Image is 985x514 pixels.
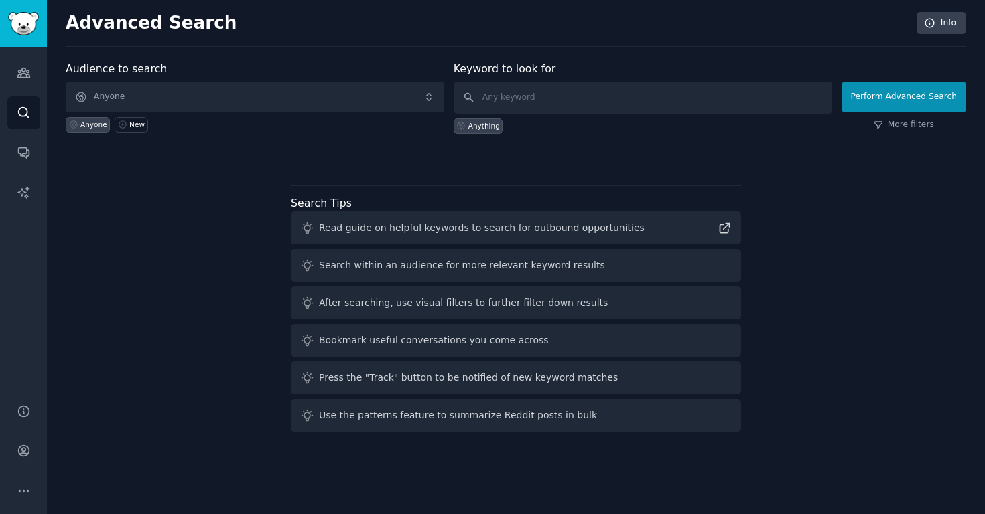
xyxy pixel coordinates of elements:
label: Keyword to look for [454,62,556,75]
div: After searching, use visual filters to further filter down results [319,296,608,310]
div: Bookmark useful conversations you come across [319,333,549,347]
img: GummySearch logo [8,12,39,35]
div: Anything [468,121,500,131]
h2: Advanced Search [66,13,909,34]
button: Anyone [66,82,444,112]
div: New [129,120,145,129]
a: Info [917,12,966,35]
div: Use the patterns feature to summarize Reddit posts in bulk [319,408,597,422]
div: Press the "Track" button to be notified of new keyword matches [319,371,618,385]
label: Audience to search [66,62,167,75]
button: Perform Advanced Search [842,82,966,112]
div: Read guide on helpful keywords to search for outbound opportunities [319,221,645,235]
div: Search within an audience for more relevant keyword results [319,258,605,272]
a: More filters [874,119,934,131]
a: New [115,117,147,133]
label: Search Tips [291,197,352,209]
input: Any keyword [454,82,832,114]
div: Anyone [80,120,107,129]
